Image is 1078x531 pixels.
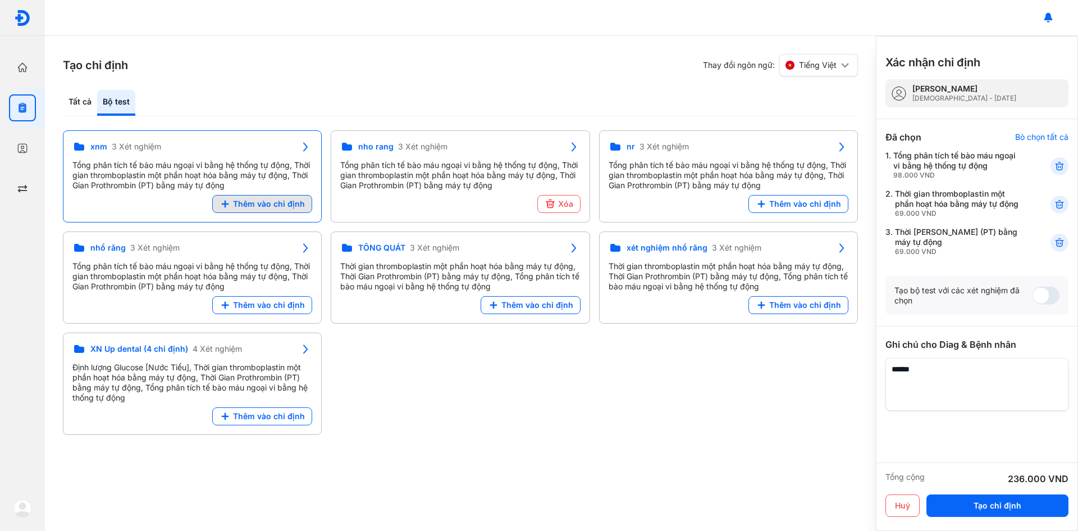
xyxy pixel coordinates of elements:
[501,300,573,310] span: Thêm vào chỉ định
[410,243,459,253] span: 3 Xét nghiệm
[90,243,126,253] span: nhổ răng
[90,344,188,354] span: XN Up dental (4 chỉ định)
[72,160,312,190] div: Tổng phân tích tế bào máu ngoại vi bằng hệ thống tự động, Thời gian thromboplastin một phần hoạt ...
[748,195,848,213] button: Thêm vào chỉ định
[885,472,925,485] div: Tổng cộng
[627,243,707,253] span: xét nghiệm nhổ răng
[712,243,761,253] span: 3 Xét nghiệm
[912,94,1016,103] div: [DEMOGRAPHIC_DATA] - [DATE]
[885,151,1023,180] div: 1.
[398,142,447,152] span: 3 Xét nghiệm
[358,142,394,152] span: nho rang
[895,227,1023,256] div: Thời [PERSON_NAME] (PT) bằng máy tự động
[72,362,312,403] div: Định lượng Glucose [Nước Tiểu], Thời gian thromboplastin một phần hoạt hóa bằng máy tự động, Thời...
[748,296,848,314] button: Thêm vào chỉ định
[609,160,848,190] div: Tổng phân tích tế bào máu ngoại vi bằng hệ thống tự động, Thời gian thromboplastin một phần hoạt ...
[912,84,1016,94] div: [PERSON_NAME]
[769,300,841,310] span: Thêm vào chỉ định
[799,60,837,70] span: Tiếng Việt
[481,296,581,314] button: Thêm vào chỉ định
[72,261,312,292] div: Tổng phân tích tế bào máu ngoại vi bằng hệ thống tự động, Thời gian thromboplastin một phần hoạt ...
[703,54,858,76] div: Thay đổi ngôn ngữ:
[926,494,1068,517] button: Tạo chỉ định
[233,411,305,421] span: Thêm vào chỉ định
[640,142,689,152] span: 3 Xét nghiệm
[769,199,841,209] span: Thêm vào chỉ định
[97,90,135,116] div: Bộ test
[13,500,31,518] img: logo
[1015,132,1068,142] div: Bỏ chọn tất cả
[893,171,1023,180] div: 98.000 VND
[130,243,180,253] span: 3 Xét nghiệm
[885,338,1068,351] div: Ghi chú cho Diag & Bệnh nhân
[90,142,107,152] span: xnm
[212,296,312,314] button: Thêm vào chỉ định
[895,189,1023,218] div: Thời gian thromboplastin một phần hoạt hóa bằng máy tự động
[233,300,305,310] span: Thêm vào chỉ định
[894,285,1033,306] div: Tạo bộ test với các xét nghiệm đã chọn
[558,199,573,209] span: Xóa
[1008,472,1068,485] div: 236.000 VND
[212,195,312,213] button: Thêm vào chỉ định
[893,151,1023,180] div: Tổng phân tích tế bào máu ngoại vi bằng hệ thống tự động
[212,407,312,425] button: Thêm vào chỉ định
[63,57,128,73] h3: Tạo chỉ định
[358,243,405,253] span: TỔNG QUÁT
[63,90,97,116] div: Tất cả
[14,10,31,26] img: logo
[885,55,980,70] h3: Xác nhận chỉ định
[340,160,580,190] div: Tổng phân tích tế bào máu ngoại vi bằng hệ thống tự động, Thời gian thromboplastin một phần hoạt ...
[885,227,1023,256] div: 3.
[895,247,1023,256] div: 69.000 VND
[112,142,161,152] span: 3 Xét nghiệm
[340,261,580,292] div: Thời gian thromboplastin một phần hoạt hóa bằng máy tự động, Thời Gian Prothrombin (PT) bằng máy ...
[233,199,305,209] span: Thêm vào chỉ định
[885,494,920,517] button: Huỷ
[885,130,921,144] div: Đã chọn
[895,209,1023,218] div: 69.000 VND
[627,142,635,152] span: nr
[885,189,1023,218] div: 2.
[193,344,242,354] span: 4 Xét nghiệm
[609,261,848,292] div: Thời gian thromboplastin một phần hoạt hóa bằng máy tự động, Thời Gian Prothrombin (PT) bằng máy ...
[537,195,581,213] button: Xóa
